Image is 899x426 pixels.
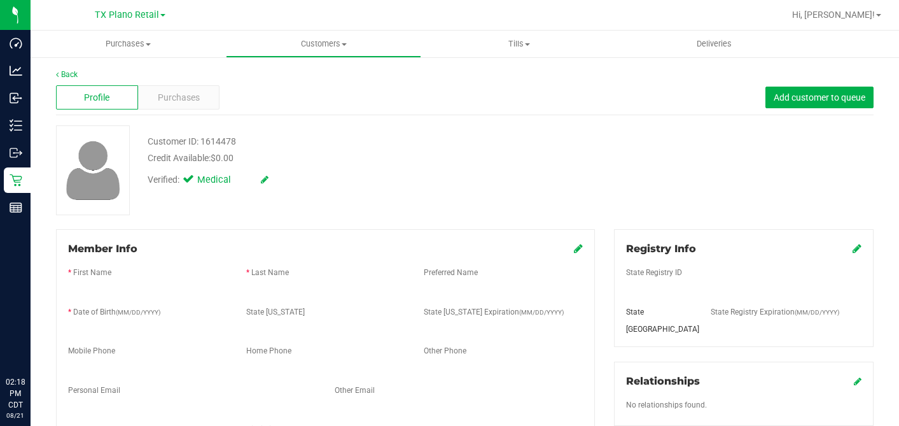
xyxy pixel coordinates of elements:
inline-svg: Outbound [10,146,22,159]
span: Customers [226,38,421,50]
label: Last Name [251,267,289,278]
span: Tills [422,38,616,50]
label: State Registry Expiration [711,306,839,318]
inline-svg: Dashboard [10,37,22,50]
a: Purchases [31,31,226,57]
span: Member Info [68,243,137,255]
a: Deliveries [617,31,812,57]
inline-svg: Reports [10,201,22,214]
img: user-icon.png [60,138,127,203]
label: Date of Birth [73,306,160,318]
label: Mobile Phone [68,345,115,357]
div: Customer ID: 1614478 [148,135,236,148]
label: Personal Email [68,385,120,396]
p: 08/21 [6,411,25,420]
label: State [US_STATE] Expiration [424,306,564,318]
iframe: Resource center [13,324,51,362]
span: Profile [84,91,109,104]
a: Customers [226,31,421,57]
a: Back [56,70,78,79]
span: Registry Info [626,243,696,255]
span: Purchases [31,38,226,50]
div: State [617,306,701,318]
span: Add customer to queue [774,92,865,103]
label: State [US_STATE] [246,306,305,318]
inline-svg: Analytics [10,64,22,77]
span: Medical [197,173,248,187]
span: TX Plano Retail [95,10,159,20]
p: 02:18 PM CDT [6,376,25,411]
label: First Name [73,267,111,278]
inline-svg: Inbound [10,92,22,104]
span: (MM/DD/YYYY) [116,309,160,316]
span: (MM/DD/YYYY) [795,309,839,316]
label: State Registry ID [626,267,682,278]
label: Other Email [335,385,375,396]
label: Home Phone [246,345,291,357]
span: Hi, [PERSON_NAME]! [792,10,875,20]
button: Add customer to queue [765,87,874,108]
inline-svg: Retail [10,174,22,187]
span: $0.00 [211,153,233,163]
span: Relationships [626,375,700,387]
div: Credit Available: [148,152,547,165]
inline-svg: Inventory [10,119,22,132]
span: Purchases [158,91,200,104]
div: Verified: [148,173,268,187]
div: [GEOGRAPHIC_DATA] [617,323,701,335]
label: No relationships found. [626,399,707,411]
a: Tills [421,31,617,57]
label: Preferred Name [424,267,478,278]
span: (MM/DD/YYYY) [519,309,564,316]
span: Deliveries [679,38,749,50]
label: Other Phone [424,345,466,357]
